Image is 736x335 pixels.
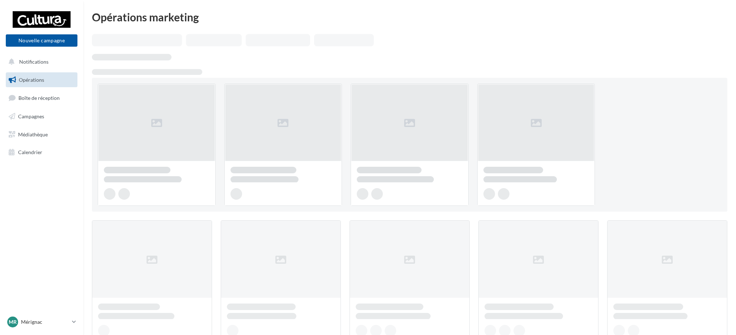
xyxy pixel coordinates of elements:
div: Opérations marketing [92,12,727,22]
a: Mr Mérignac [6,315,77,329]
a: Campagnes [4,109,79,124]
span: Mr [9,318,17,326]
span: Opérations [19,77,44,83]
a: Boîte de réception [4,90,79,106]
span: Campagnes [18,113,44,119]
span: Boîte de réception [18,95,60,101]
span: Médiathèque [18,131,48,137]
a: Médiathèque [4,127,79,142]
span: Calendrier [18,149,42,155]
a: Opérations [4,72,79,88]
button: Notifications [4,54,76,69]
span: Notifications [19,59,48,65]
p: Mérignac [21,318,69,326]
a: Calendrier [4,145,79,160]
button: Nouvelle campagne [6,34,77,47]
